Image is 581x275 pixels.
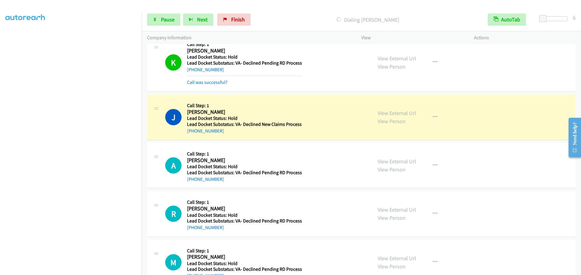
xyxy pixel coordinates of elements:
a: [PHONE_NUMBER] [187,67,224,72]
h2: [PERSON_NAME] [187,254,302,261]
h2: [PERSON_NAME] [187,205,302,212]
h5: Lead Docket Substatus: VA- Declined Pending RD Process [187,60,302,66]
span: Next [197,16,208,23]
span: Finish [231,16,245,23]
a: View Person [378,263,405,270]
a: View External Url [378,158,416,165]
h1: A [165,157,182,174]
h5: Call Step: 1 [187,199,302,205]
h5: Lead Docket Status: Hold [187,54,302,60]
h5: Call Step: 1 [187,248,302,254]
a: View Person [378,166,405,173]
p: Company Information [147,34,350,41]
h2: [PERSON_NAME] [187,157,300,164]
a: View Person [378,214,405,221]
h5: Lead Docket Substatus: VA- Declined Pending RD Process [187,218,302,224]
a: View External Url [378,110,416,117]
a: [PHONE_NUMBER] [187,176,224,182]
p: View [361,34,463,41]
div: The call is yet to be attempted [165,157,182,174]
div: The call is yet to be attempted [165,206,182,222]
div: 6 [573,14,576,22]
p: Dialing [PERSON_NAME] [259,16,477,24]
h5: Lead Docket Status: Hold [187,164,302,170]
h1: K [165,54,182,71]
p: Actions [474,34,576,41]
iframe: Resource Center [563,114,581,161]
h5: Lead Docket Status: Hold [187,212,302,218]
a: Call was successful? [187,79,228,85]
h1: R [165,206,182,222]
button: Next [183,14,213,26]
h1: M [165,254,182,270]
a: View External Url [378,55,416,62]
h5: Lead Docket Status: Hold [187,261,302,267]
a: View Person [378,118,405,125]
h5: Lead Docket Substatus: VA- Declined Pending RD Process [187,170,302,176]
a: View Person [378,63,405,70]
h2: [PERSON_NAME] [187,109,300,116]
h5: Lead Docket Status: Hold [187,115,302,121]
h5: Call Step: 1 [187,151,302,157]
span: Pause [161,16,175,23]
a: View External Url [378,206,416,213]
a: View External Url [378,255,416,262]
h5: Lead Docket Substatus: VA- Declined Pending RD Process [187,266,302,272]
a: [PHONE_NUMBER] [187,225,224,230]
h1: J [165,109,182,125]
h5: Call Step: 1 [187,103,302,109]
h2: [PERSON_NAME] [187,47,300,54]
a: Finish [217,14,251,26]
div: The call is yet to be attempted [165,254,182,270]
h5: Lead Docket Substatus: VA- Declined New Claims Process [187,121,302,127]
a: Pause [147,14,180,26]
h5: Call Step: 1 [187,41,302,47]
button: AutoTab [488,14,526,26]
a: [PHONE_NUMBER] [187,128,224,134]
